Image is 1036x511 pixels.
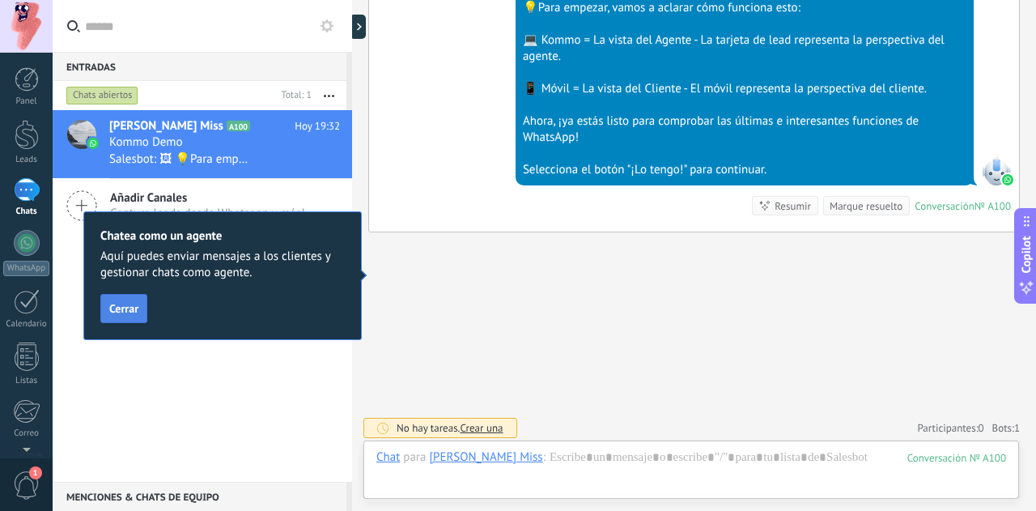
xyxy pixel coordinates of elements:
span: 0 [979,421,984,435]
span: A100 [227,121,250,131]
button: Cerrar [100,294,147,323]
span: Copilot [1018,236,1034,273]
div: Chats abiertos [66,86,138,105]
img: waba.svg [1002,174,1013,185]
span: Cerrar [109,303,138,314]
span: 1 [1014,421,1020,435]
span: para [403,449,426,466]
span: Aquí puedes enviar mensajes a los clientes y gestionar chats como agente. [100,249,345,281]
div: Correo [3,428,50,439]
div: Marque resuelto [830,198,902,214]
a: Participantes:0 [917,421,983,435]
span: Añadir Canales [110,190,305,206]
div: Panel [3,96,50,107]
div: Listas [3,376,50,386]
div: Menciones & Chats de equipo [53,482,346,511]
div: Leads [3,155,50,165]
a: avataricon[PERSON_NAME] MissA100Hoy 19:32Kommo DemoSalesbot: 🖼 💡Para empezar, vamos a aclarar cóm... [53,110,352,178]
div: 💻 Kommo = La vista del Agente - La tarjeta de lead representa la perspectiva del agente. [523,32,966,65]
span: Bots: [992,421,1020,435]
h2: Chatea como un agente [100,228,345,244]
div: Mostrar [350,15,366,39]
div: 📱 Móvil = La vista del Cliente - El móvil representa la perspectiva del cliente. [523,81,966,97]
span: Hoy 19:32 [295,118,340,134]
img: icon [87,138,99,149]
div: Conversación [915,199,974,213]
div: Vicky Miss [429,449,542,464]
div: Ahora, ¡ya estás listo para comprobar las últimas e interesantes funciones de WhatsApp! [523,113,966,146]
span: : [543,449,546,466]
div: No hay tareas. [397,421,503,435]
div: Total: 1 [275,87,312,104]
div: Resumir [775,198,811,214]
div: Chats [3,207,50,217]
div: Calendario [3,319,50,330]
span: Crear una [460,421,503,435]
span: Kommo Demo [109,134,183,151]
div: 100 [907,451,1006,465]
span: SalesBot [982,156,1011,185]
span: Salesbot: 🖼 💡Para empezar, vamos a aclarar cómo funciona esto: 💻 Kommo = La vista del Agente - La... [109,151,251,167]
span: Captura leads desde Whatsapp y más! [110,206,305,221]
div: Selecciona el botón "¡Lo tengo!" para continuar. [523,162,966,178]
div: Entradas [53,52,346,81]
div: № A100 [974,199,1011,213]
div: WhatsApp [3,261,49,276]
button: Más [312,81,346,110]
span: 1 [29,466,42,479]
span: [PERSON_NAME] Miss [109,118,223,134]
